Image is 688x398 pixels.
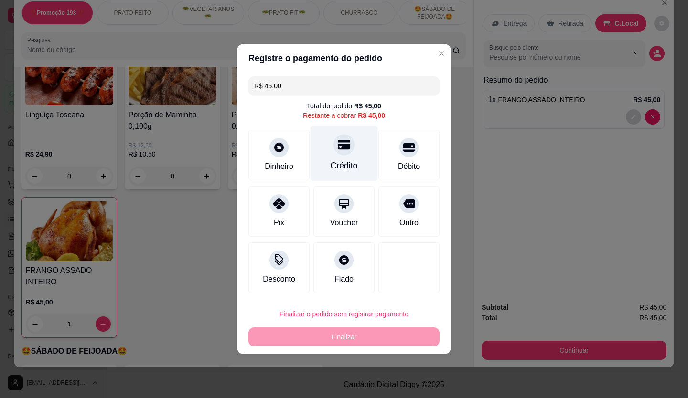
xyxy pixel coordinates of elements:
header: Registre o pagamento do pedido [237,44,451,73]
input: Ex.: hambúrguer de cordeiro [254,76,434,95]
div: Outro [399,217,419,229]
div: Pix [274,217,284,229]
div: Débito [398,161,420,172]
div: Voucher [330,217,358,229]
div: Total do pedido [307,101,381,111]
button: Finalizar o pedido sem registrar pagamento [248,304,440,324]
div: Crédito [331,159,358,172]
button: Close [434,46,449,61]
div: R$ 45,00 [354,101,381,111]
div: Dinheiro [265,161,293,172]
div: R$ 45,00 [358,111,385,120]
div: Desconto [263,273,295,285]
div: Restante a cobrar [303,111,385,120]
div: Fiado [334,273,354,285]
